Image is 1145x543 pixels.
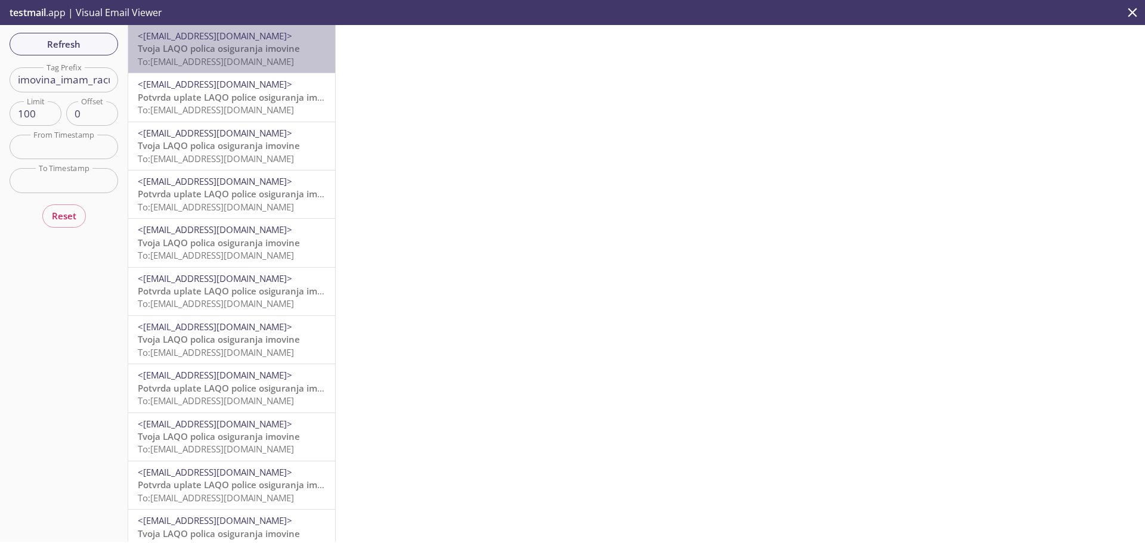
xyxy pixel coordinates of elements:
span: To: [EMAIL_ADDRESS][DOMAIN_NAME] [138,201,294,213]
span: <[EMAIL_ADDRESS][DOMAIN_NAME]> [138,224,292,235]
span: Potvrda uplate LAQO police osiguranja imovine [138,188,341,200]
div: <[EMAIL_ADDRESS][DOMAIN_NAME]>Potvrda uplate LAQO police osiguranja imovineTo:[EMAIL_ADDRESS][DOM... [128,73,335,121]
div: <[EMAIL_ADDRESS][DOMAIN_NAME]>Tvoja LAQO polica osiguranja imovineTo:[EMAIL_ADDRESS][DOMAIN_NAME] [128,219,335,266]
span: <[EMAIL_ADDRESS][DOMAIN_NAME]> [138,78,292,90]
div: <[EMAIL_ADDRESS][DOMAIN_NAME]>Tvoja LAQO polica osiguranja imovineTo:[EMAIL_ADDRESS][DOMAIN_NAME] [128,316,335,364]
div: <[EMAIL_ADDRESS][DOMAIN_NAME]>Potvrda uplate LAQO police osiguranja imovineTo:[EMAIL_ADDRESS][DOM... [128,461,335,509]
span: Refresh [19,36,109,52]
span: Tvoja LAQO polica osiguranja imovine [138,42,300,54]
span: <[EMAIL_ADDRESS][DOMAIN_NAME]> [138,418,292,430]
span: To: [EMAIL_ADDRESS][DOMAIN_NAME] [138,249,294,261]
span: To: [EMAIL_ADDRESS][DOMAIN_NAME] [138,297,294,309]
span: <[EMAIL_ADDRESS][DOMAIN_NAME]> [138,321,292,333]
span: To: [EMAIL_ADDRESS][DOMAIN_NAME] [138,104,294,116]
span: Reset [52,208,76,224]
div: <[EMAIL_ADDRESS][DOMAIN_NAME]>Tvoja LAQO polica osiguranja imovineTo:[EMAIL_ADDRESS][DOMAIN_NAME] [128,122,335,170]
span: <[EMAIL_ADDRESS][DOMAIN_NAME]> [138,175,292,187]
span: Tvoja LAQO polica osiguranja imovine [138,430,300,442]
span: Tvoja LAQO polica osiguranja imovine [138,237,300,249]
span: Tvoja LAQO polica osiguranja imovine [138,333,300,345]
span: <[EMAIL_ADDRESS][DOMAIN_NAME]> [138,272,292,284]
span: <[EMAIL_ADDRESS][DOMAIN_NAME]> [138,369,292,381]
span: Potvrda uplate LAQO police osiguranja imovine [138,91,341,103]
div: <[EMAIL_ADDRESS][DOMAIN_NAME]>Potvrda uplate LAQO police osiguranja imovineTo:[EMAIL_ADDRESS][DOM... [128,170,335,218]
span: To: [EMAIL_ADDRESS][DOMAIN_NAME] [138,395,294,407]
span: Potvrda uplate LAQO police osiguranja imovine [138,285,341,297]
span: <[EMAIL_ADDRESS][DOMAIN_NAME]> [138,127,292,139]
button: Reset [42,204,86,227]
span: testmail [10,6,46,19]
span: Tvoja LAQO polica osiguranja imovine [138,528,300,539]
span: <[EMAIL_ADDRESS][DOMAIN_NAME]> [138,514,292,526]
span: To: [EMAIL_ADDRESS][DOMAIN_NAME] [138,153,294,165]
span: To: [EMAIL_ADDRESS][DOMAIN_NAME] [138,492,294,504]
span: <[EMAIL_ADDRESS][DOMAIN_NAME]> [138,466,292,478]
div: <[EMAIL_ADDRESS][DOMAIN_NAME]>Potvrda uplate LAQO police osiguranja imovineTo:[EMAIL_ADDRESS][DOM... [128,364,335,412]
span: Tvoja LAQO polica osiguranja imovine [138,139,300,151]
div: <[EMAIL_ADDRESS][DOMAIN_NAME]>Tvoja LAQO polica osiguranja imovineTo:[EMAIL_ADDRESS][DOMAIN_NAME] [128,25,335,73]
button: Refresh [10,33,118,55]
span: To: [EMAIL_ADDRESS][DOMAIN_NAME] [138,346,294,358]
div: <[EMAIL_ADDRESS][DOMAIN_NAME]>Potvrda uplate LAQO police osiguranja imovineTo:[EMAIL_ADDRESS][DOM... [128,268,335,315]
span: Potvrda uplate LAQO police osiguranja imovine [138,382,341,394]
span: To: [EMAIL_ADDRESS][DOMAIN_NAME] [138,55,294,67]
span: <[EMAIL_ADDRESS][DOMAIN_NAME]> [138,30,292,42]
span: To: [EMAIL_ADDRESS][DOMAIN_NAME] [138,443,294,455]
div: <[EMAIL_ADDRESS][DOMAIN_NAME]>Tvoja LAQO polica osiguranja imovineTo:[EMAIL_ADDRESS][DOMAIN_NAME] [128,413,335,461]
span: Potvrda uplate LAQO police osiguranja imovine [138,479,341,491]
